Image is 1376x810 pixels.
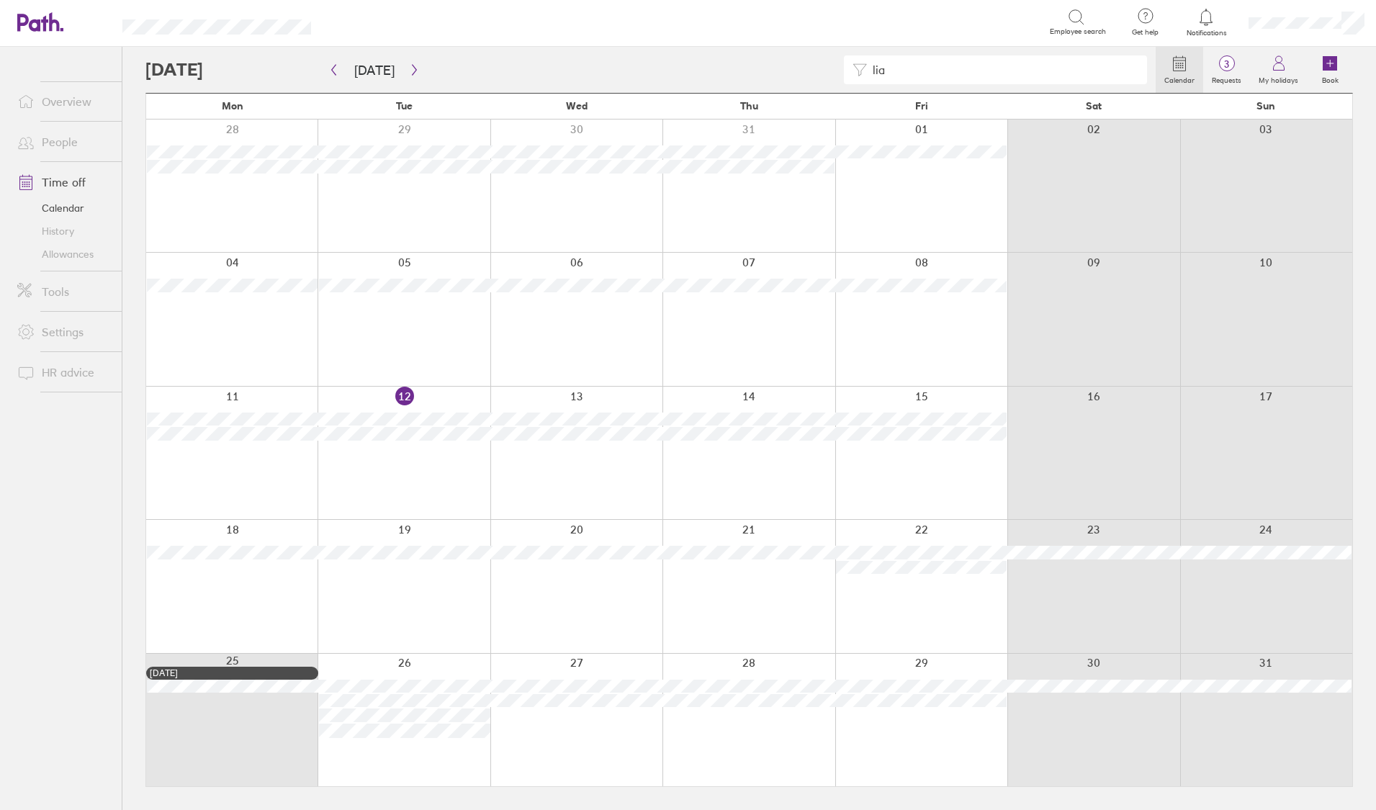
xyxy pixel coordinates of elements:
[1256,100,1275,112] span: Sun
[867,56,1138,84] input: Filter by employee
[6,197,122,220] a: Calendar
[343,58,406,82] button: [DATE]
[566,100,588,112] span: Wed
[1122,28,1169,37] span: Get help
[6,127,122,156] a: People
[1183,29,1230,37] span: Notifications
[6,277,122,306] a: Tools
[915,100,928,112] span: Fri
[1250,72,1307,85] label: My holidays
[1203,47,1250,93] a: 3Requests
[6,358,122,387] a: HR advice
[1156,72,1203,85] label: Calendar
[6,318,122,346] a: Settings
[6,87,122,116] a: Overview
[1250,47,1307,93] a: My holidays
[6,220,122,243] a: History
[1086,100,1102,112] span: Sat
[1307,47,1353,93] a: Book
[150,668,315,678] div: [DATE]
[222,100,243,112] span: Mon
[350,15,387,28] div: Search
[1183,7,1230,37] a: Notifications
[1313,72,1347,85] label: Book
[396,100,413,112] span: Tue
[740,100,758,112] span: Thu
[1050,27,1106,36] span: Employee search
[6,168,122,197] a: Time off
[1203,72,1250,85] label: Requests
[1203,58,1250,70] span: 3
[1156,47,1203,93] a: Calendar
[6,243,122,266] a: Allowances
